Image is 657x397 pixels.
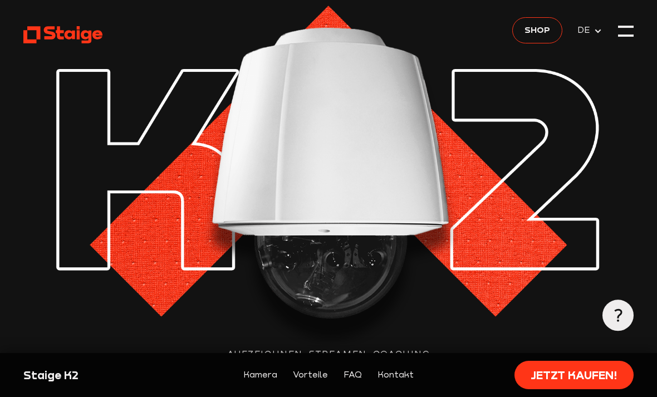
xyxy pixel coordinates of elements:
div: Aufzeichnen, Streamen, Coaching [23,347,634,361]
a: Jetzt kaufen! [514,361,634,389]
a: Shop [512,17,562,43]
a: Vorteile [293,368,328,381]
span: DE [577,23,594,37]
a: Kamera [243,368,277,381]
a: FAQ [344,368,362,381]
span: Shop [524,23,550,36]
div: Staige K2 [23,367,167,383]
a: Kontakt [377,368,414,381]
